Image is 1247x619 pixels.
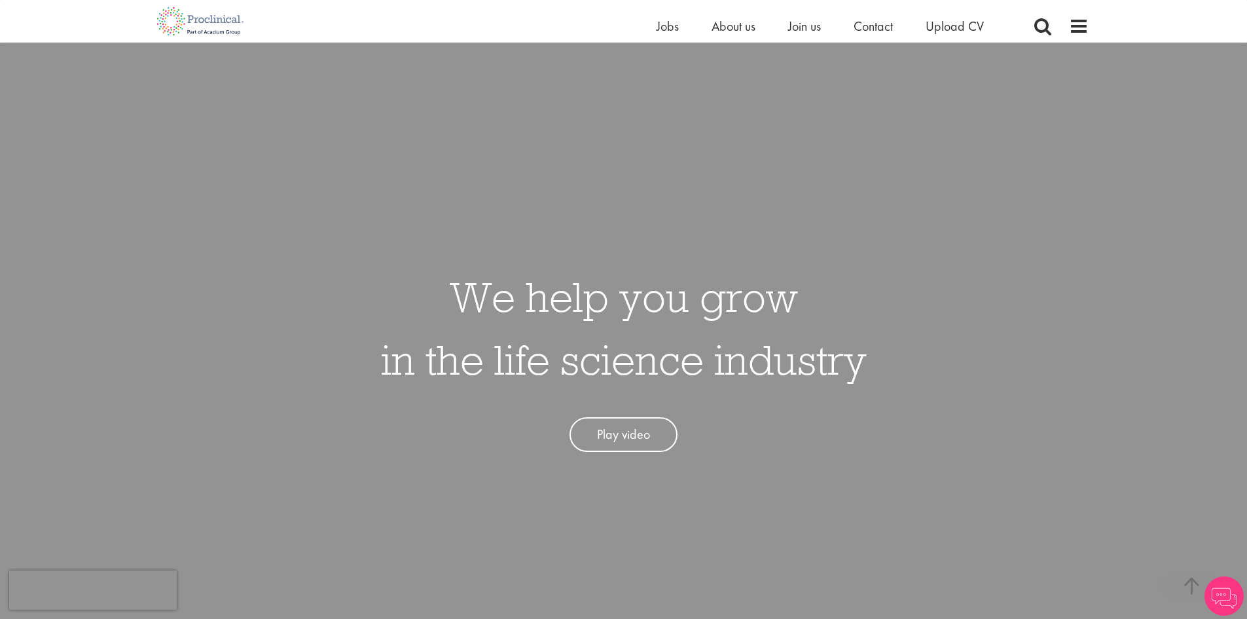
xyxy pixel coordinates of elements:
a: Contact [854,18,893,35]
img: Chatbot [1204,576,1244,616]
a: Play video [569,417,678,452]
h1: We help you grow in the life science industry [381,265,867,391]
a: About us [712,18,755,35]
a: Join us [788,18,821,35]
a: Jobs [657,18,679,35]
a: Upload CV [926,18,984,35]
